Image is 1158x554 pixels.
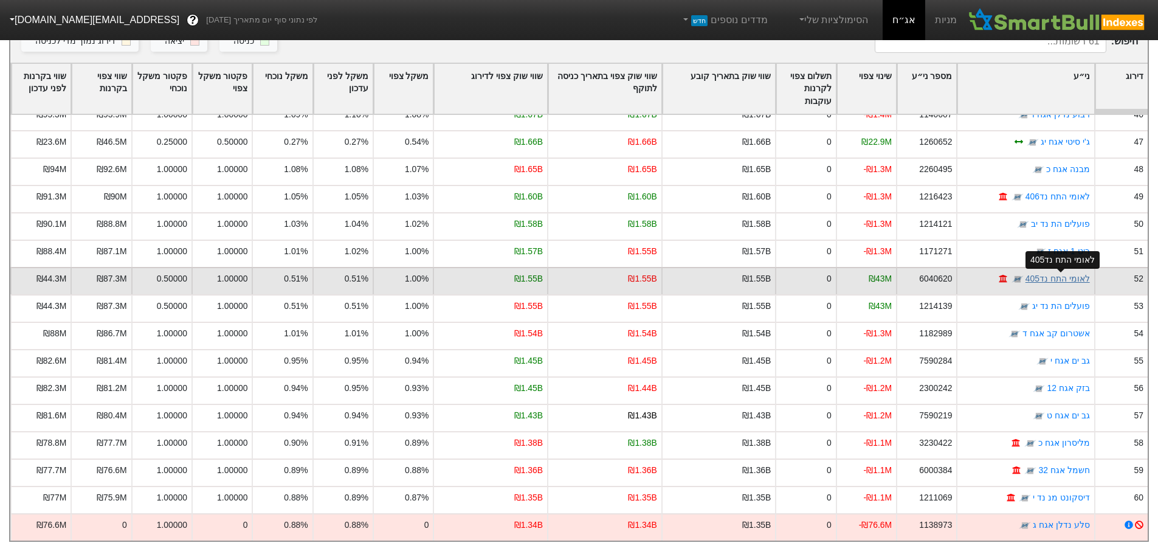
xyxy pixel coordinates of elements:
div: 1.00000 [157,355,187,367]
div: 0 [827,382,832,395]
div: 0 [827,190,832,203]
div: 0.50000 [217,136,247,148]
img: tase link [1017,219,1029,231]
a: גב ים אגח י [1050,356,1090,365]
div: 0.51% [345,272,368,285]
span: ? [190,12,196,29]
div: 6040620 [919,272,952,285]
div: -₪1.3M [864,190,892,203]
div: 0 [827,491,832,504]
div: 0.50000 [157,300,187,313]
img: tase link [1032,164,1044,176]
div: ₪80.4M [97,409,127,422]
div: כניסה [233,35,254,48]
div: ₪88M [43,327,66,340]
div: 1.00000 [217,108,247,121]
div: ₪1.55B [742,272,771,285]
div: ₪1.35B [742,519,771,531]
div: ₪1.57B [514,245,543,258]
div: 1.00000 [157,464,187,477]
div: ₪1.58B [742,218,771,230]
div: 0 [827,327,832,340]
div: 1.00000 [217,355,247,367]
div: 1211069 [919,491,952,504]
div: ₪1.43B [742,409,771,422]
div: 0.27% [284,136,308,148]
div: 0.50000 [157,272,187,285]
div: 1.00000 [217,327,247,340]
div: 1.00000 [157,218,187,230]
div: 57 [1134,409,1143,422]
div: -₪76.6M [859,519,892,531]
div: ₪88.4M [36,245,67,258]
div: ₪82.6M [36,355,67,367]
div: -₪1.3M [864,163,892,176]
img: tase link [1033,410,1045,423]
div: ₪76.6M [97,464,127,477]
div: 1.00000 [157,163,187,176]
div: ₪1.34B [514,519,543,531]
div: 1.00000 [157,437,187,449]
div: ₪1.55B [628,272,657,285]
div: ₪81.2M [97,382,127,395]
div: 1.08% [284,163,308,176]
div: 3230422 [919,437,952,449]
a: מבנה אגח כ [1046,164,1090,174]
div: ₪78.8M [36,437,67,449]
div: -₪1.3M [864,245,892,258]
div: ₪1.58B [514,218,543,230]
div: 0 [827,519,832,531]
div: 0.95% [345,355,368,367]
div: ₪90.1M [36,218,67,230]
a: מדדים נוספיםחדש [676,8,773,32]
div: ₪1.60B [514,190,543,203]
div: ₪1.38B [514,437,543,449]
div: Toggle SortBy [1095,64,1148,114]
div: 0 [827,409,832,422]
div: 46 [1134,108,1143,121]
div: 1138973 [919,519,952,531]
div: 1.08% [345,163,368,176]
div: 1.02% [405,218,429,230]
div: 0 [827,437,832,449]
div: Toggle SortBy [776,64,835,114]
div: 0.25000 [157,136,187,148]
div: 53 [1134,300,1143,313]
div: ₪43M [869,272,892,285]
div: Toggle SortBy [548,64,661,114]
div: ₪46.5M [97,136,127,148]
div: ₪1.35B [628,491,657,504]
div: ₪1.65B [628,163,657,176]
div: 48 [1134,163,1143,176]
div: ₪23.6M [36,136,67,148]
div: ₪1.57B [742,245,771,258]
div: Toggle SortBy [837,64,896,114]
div: ₪92.6M [97,163,127,176]
div: 0 [827,245,832,258]
div: -₪1.2M [864,382,892,395]
div: ₪1.35B [742,491,771,504]
div: 1.03% [405,190,429,203]
div: 0 [827,300,832,313]
div: ₪1.45B [742,355,771,367]
div: 1.00% [405,245,429,258]
input: 61 רשומות... [875,30,1106,53]
div: ₪1.38B [628,437,657,449]
div: -₪1.3M [864,327,892,340]
div: ₪1.55B [742,300,771,313]
div: 1171271 [919,245,952,258]
div: ₪91.3M [36,190,67,203]
div: ₪1.66B [514,136,543,148]
div: 1.00000 [217,245,247,258]
a: פועלים הת נד יב [1031,219,1090,229]
div: 1.04% [345,218,368,230]
img: tase link [1018,301,1030,313]
div: 1.00000 [157,382,187,395]
div: ₪1.45B [514,355,543,367]
div: Toggle SortBy [374,64,433,114]
div: 1.00% [405,272,429,285]
div: 0 [827,108,832,121]
div: 1214121 [919,218,952,230]
div: 51 [1134,245,1143,258]
div: ₪1.45B [514,382,543,395]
